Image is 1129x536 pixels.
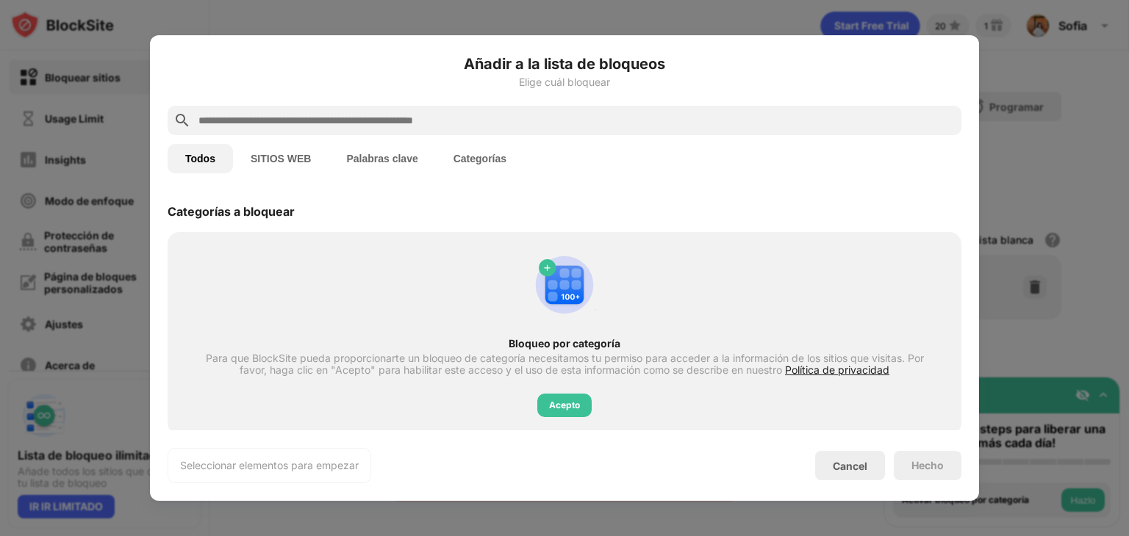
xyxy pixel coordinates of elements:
div: Seleccionar elementos para empezar [180,458,359,473]
div: Categorías a bloquear [168,204,295,219]
div: Para que BlockSite pueda proporcionarte un bloqueo de categoría necesitamos tu permiso para acced... [194,352,935,376]
img: category-add.svg [529,250,600,320]
button: Palabras clave [329,144,435,173]
div: Hecho [911,460,944,471]
button: Todos [168,144,233,173]
button: Categorías [436,144,524,173]
button: SITIOS WEB [233,144,329,173]
div: Elige cuál bloquear [168,76,961,88]
div: Cancel [833,460,867,472]
div: Acepto [549,398,580,413]
h6: Añadir a la lista de bloqueos [168,53,961,75]
img: search.svg [173,112,191,129]
div: Bloqueo por categoría [194,338,935,350]
span: Política de privacidad [785,363,889,376]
